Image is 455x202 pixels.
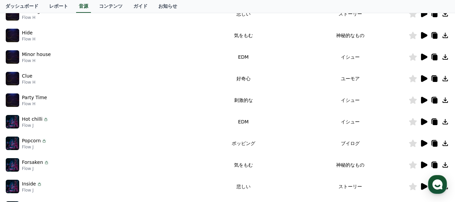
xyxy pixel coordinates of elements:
td: 悲しい [195,3,292,25]
p: Flow H [22,15,45,20]
p: Flow H [22,80,35,85]
td: イシュー [292,111,409,133]
img: music [6,158,19,172]
p: Flow J [22,166,49,171]
img: music [6,93,19,107]
td: 神秘的なもの [292,154,409,176]
p: Hide [22,29,33,36]
td: 刺激的な [195,89,292,111]
img: music [6,50,19,64]
p: Flow J [22,187,42,193]
p: Minor house [22,51,51,58]
span: Messages [56,156,76,162]
p: Clue [22,73,32,80]
img: music [6,72,19,85]
p: Flow H [22,58,51,63]
p: Forsaken [22,159,43,166]
img: music [6,137,19,150]
td: 気をもむ [195,25,292,46]
td: ストーリー [292,176,409,197]
a: Messages [44,146,87,163]
td: 気をもむ [195,154,292,176]
a: Settings [87,146,129,163]
a: Home [2,146,44,163]
p: Flow H [22,36,35,42]
td: ストーリー [292,3,409,25]
p: Party Time [22,94,47,101]
td: 好奇心 [195,68,292,89]
p: Flow J [22,123,48,128]
td: ポッピング [195,133,292,154]
p: Inside [22,180,36,187]
td: ユーモア [292,68,409,89]
p: Popcorn [22,137,41,144]
td: ブイログ [292,133,409,154]
td: EDM [195,46,292,68]
p: Hot chilli [22,116,42,123]
td: 悲しい [195,176,292,197]
td: EDM [195,111,292,133]
span: Settings [100,156,116,162]
img: music [6,7,19,21]
p: Flow H [22,101,47,107]
td: 神秘的なもの [292,25,409,46]
td: イシュー [292,46,409,68]
img: music [6,180,19,193]
p: Flow J [22,144,47,150]
img: music [6,115,19,128]
td: イシュー [292,89,409,111]
img: music [6,29,19,42]
span: Home [17,156,29,162]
